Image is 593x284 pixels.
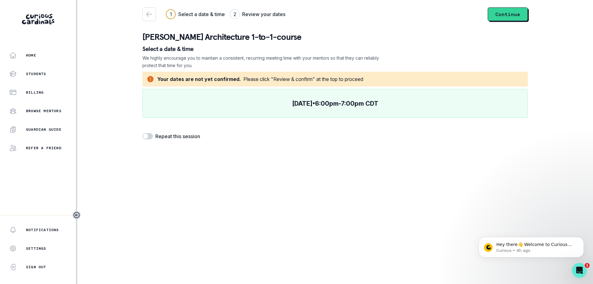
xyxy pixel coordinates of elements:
h3: Select a date & time [178,11,225,18]
h3: Review your dates [242,11,285,18]
button: Toggle sidebar [73,211,81,219]
span: Hey there👋 Welcome to Curious Cardinals 🙌 Take a look around! If you have any questions or are ex... [27,18,105,53]
p: We highly encourage you to maintain a consistent, recurring meeting time with your mentors so tha... [142,54,380,69]
div: 2 [233,11,236,18]
p: Refer a friend [26,146,61,150]
p: Settings [26,246,46,251]
p: [DATE] • 6:00pm - 7:00pm CDT [292,100,378,107]
span: 1 [585,263,590,268]
p: Sign Out [26,265,46,269]
div: Progress [166,9,285,19]
p: Guardian Guide [26,127,61,132]
p: Message from Curious, sent 4h ago [27,24,107,29]
iframe: Intercom notifications message [469,224,593,267]
p: Browse Mentors [26,108,61,113]
p: Home [26,53,36,58]
p: [PERSON_NAME] Architecture 1-to-1-course [142,31,528,43]
div: 1 [170,11,172,18]
p: Billing [26,90,44,95]
button: Continue [488,7,528,21]
p: Select a date & time [142,46,528,52]
label: Repeat this session [155,133,200,140]
p: Notifications [26,227,59,232]
iframe: Intercom live chat [572,263,587,278]
p: Students [26,71,46,76]
img: Curious Cardinals Logo [22,14,54,24]
div: Please click "Review & confirm" at the top to proceed [243,75,363,83]
div: Your dates are not yet confirmed. [157,75,241,83]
